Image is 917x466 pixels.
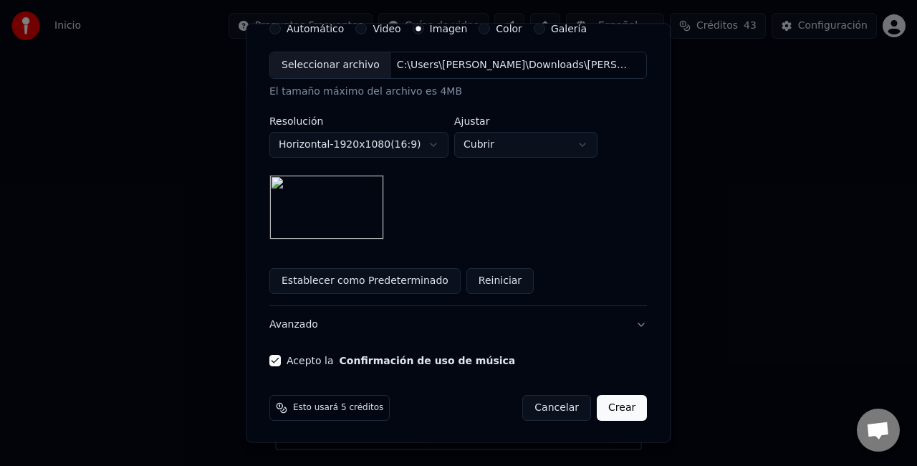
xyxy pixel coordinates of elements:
[391,58,635,72] div: C:\Users\[PERSON_NAME]\Downloads\[PERSON_NAME] (1).jpg
[373,24,401,34] label: Video
[293,402,383,414] span: Esto usará 5 créditos
[551,24,587,34] label: Galería
[269,23,647,305] div: VideoPersonalizar video de karaoke: usar imagen, video o color
[523,395,592,421] button: Cancelar
[454,116,597,126] label: Ajustar
[597,395,647,421] button: Crear
[287,24,344,34] label: Automático
[269,268,461,294] button: Establecer como Predeterminado
[270,52,391,78] div: Seleccionar archivo
[496,24,523,34] label: Color
[430,24,468,34] label: Imagen
[340,356,516,366] button: Acepto la
[269,306,647,343] button: Avanzado
[287,356,515,366] label: Acepto la
[269,85,647,99] div: El tamaño máximo del archivo es 4MB
[269,116,448,126] label: Resolución
[466,268,534,294] button: Reiniciar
